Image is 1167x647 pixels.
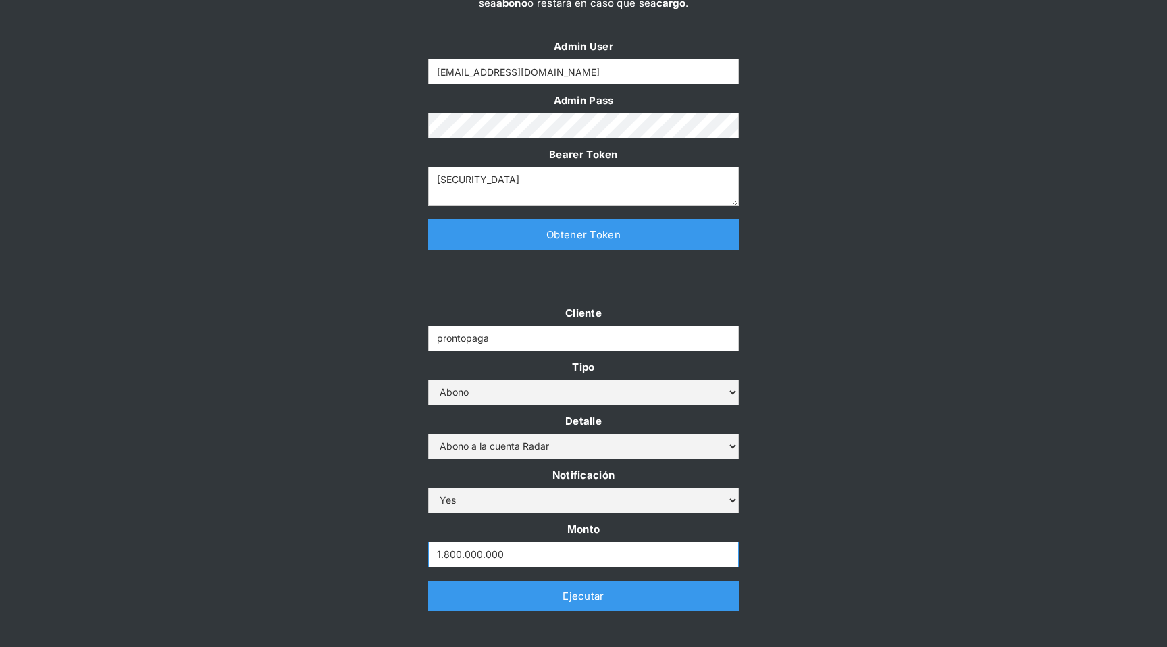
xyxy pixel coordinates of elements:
[428,91,739,109] label: Admin Pass
[428,304,739,322] label: Cliente
[428,581,739,611] a: Ejecutar
[428,219,739,250] a: Obtener Token
[428,358,739,376] label: Tipo
[428,37,739,55] label: Admin User
[428,520,739,538] label: Monto
[428,59,739,84] input: Example Text
[428,304,739,567] form: Form
[428,542,739,567] input: Monto
[428,37,739,206] form: Form
[428,412,739,430] label: Detalle
[428,326,739,351] input: Example Text
[428,145,739,163] label: Bearer Token
[428,466,739,484] label: Notificación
